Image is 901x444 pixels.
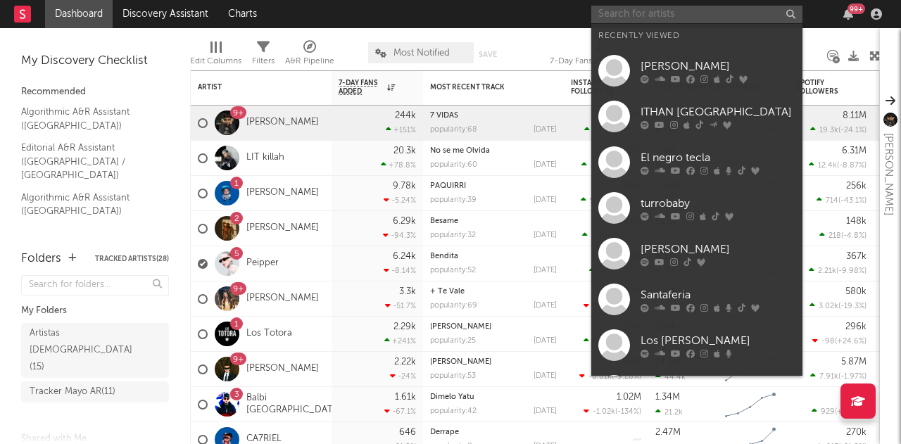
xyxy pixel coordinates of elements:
[384,266,416,275] div: -8.14 %
[821,338,835,345] span: -98
[246,363,319,375] a: [PERSON_NAME]
[479,51,497,58] button: Save
[809,160,867,170] div: ( )
[21,275,169,296] input: Search for folders...
[845,287,867,296] div: 580k
[591,6,802,23] input: Search for artists
[534,126,557,134] div: [DATE]
[430,288,557,296] div: + Te Vale
[842,146,867,156] div: 6.31M
[393,217,416,226] div: 6.29k
[719,387,782,422] svg: Chart title
[641,286,795,303] div: Santaferia
[430,393,474,401] a: Dimelo Yatu
[399,428,416,437] div: 646
[584,301,641,310] div: ( )
[846,182,867,191] div: 256k
[837,408,864,416] span: +5.69 %
[246,187,319,199] a: [PERSON_NAME]
[383,231,416,240] div: -94.3 %
[534,302,557,310] div: [DATE]
[655,428,681,437] div: 2.47M
[393,322,416,331] div: 2.29k
[843,111,867,120] div: 8.11M
[430,217,458,225] a: Besame
[571,79,620,96] div: Instagram Followers
[21,190,155,219] a: Algorithmic A&R Assistant ([GEOGRAPHIC_DATA])
[534,372,557,380] div: [DATE]
[584,336,641,345] div: ( )
[21,323,169,378] a: Artistas [DEMOGRAPHIC_DATA](15)
[21,104,155,133] a: Algorithmic A&R Assistant ([GEOGRAPHIC_DATA])
[591,94,802,139] a: ITHAN [GEOGRAPHIC_DATA]
[430,393,557,401] div: Dimelo Yatu
[840,303,864,310] span: -19.3 %
[591,322,802,368] a: Los [PERSON_NAME]
[840,127,864,134] span: -24.1 %
[430,112,557,120] div: 7 VIDAS
[839,162,864,170] span: -8.87 %
[588,373,612,381] span: -6.01k
[840,197,864,205] span: -43.1 %
[430,407,477,415] div: popularity: 42
[430,112,458,120] a: 7 VIDAS
[550,35,655,76] div: 7-Day Fans Added (7-Day Fans Added)
[21,84,169,101] div: Recommended
[246,328,292,340] a: Los Totora
[845,322,867,331] div: 296k
[641,103,795,120] div: ITHAN [GEOGRAPHIC_DATA]
[614,373,639,381] span: -9.28 %
[430,147,557,155] div: No se me Olvida
[430,182,557,190] div: PAQUIRRI
[846,252,867,261] div: 367k
[534,196,557,204] div: [DATE]
[579,372,641,381] div: ( )
[246,258,279,269] a: Peipper
[841,357,867,367] div: 5.87M
[591,162,611,170] span: 8.43k
[843,232,864,240] span: -4.8 %
[430,83,536,91] div: Most Recent Track
[430,253,557,260] div: Bendita
[395,393,416,402] div: 1.61k
[198,83,303,91] div: Artist
[818,267,836,275] span: 2.21k
[430,358,491,366] a: [PERSON_NAME]
[550,53,655,70] div: 7-Day Fans Added (7-Day Fans Added)
[641,332,795,349] div: Los [PERSON_NAME]
[430,337,476,345] div: popularity: 25
[819,373,838,381] span: 7.91k
[534,231,557,239] div: [DATE]
[21,140,155,183] a: Editorial A&R Assistant ([GEOGRAPHIC_DATA] / [GEOGRAPHIC_DATA])
[381,160,416,170] div: +78.8 %
[252,35,275,76] div: Filters
[430,126,477,134] div: popularity: 68
[591,368,802,414] a: Alleh
[534,407,557,415] div: [DATE]
[30,325,132,376] div: Artistas [DEMOGRAPHIC_DATA] ( 15 )
[843,8,853,20] button: 99+
[809,301,867,310] div: ( )
[826,197,838,205] span: 714
[339,79,384,96] span: 7-Day Fans Added
[591,277,802,322] a: Santaferia
[430,182,466,190] a: PAQUIRRI
[534,337,557,345] div: [DATE]
[655,393,680,402] div: 1.34M
[641,195,795,212] div: turrobaby
[821,408,835,416] span: 929
[819,231,867,240] div: ( )
[589,266,641,275] div: ( )
[796,79,845,96] div: Spotify Followers
[246,393,341,417] a: Balbi [GEOGRAPHIC_DATA]
[399,287,416,296] div: 3.3k
[593,408,615,416] span: -1.02k
[384,336,416,345] div: +241 %
[581,160,641,170] div: ( )
[30,383,115,400] div: Tracker Mayo AR ( 11 )
[393,146,416,156] div: 20.3k
[21,303,169,319] div: My Folders
[393,252,416,261] div: 6.24k
[430,429,557,436] div: Derrape
[810,372,867,381] div: ( )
